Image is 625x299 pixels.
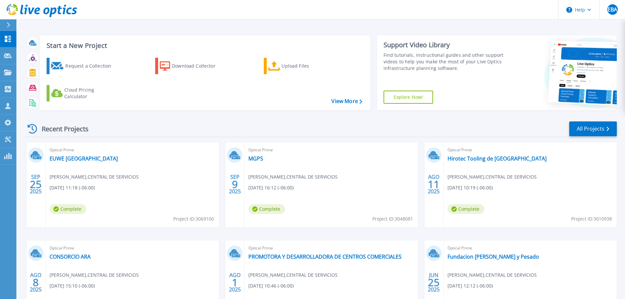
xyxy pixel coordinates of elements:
span: [DATE] 11:18 (-06:00) [50,184,95,191]
div: AGO 2025 [30,270,42,294]
span: [PERSON_NAME] , CENTRAL DE SERVICIOS [50,271,139,279]
div: Request a Collection [65,59,118,73]
span: 11 [428,182,440,187]
span: Optical Prime [448,245,613,252]
span: [PERSON_NAME] , CENTRAL DE SERVICIOS [248,271,338,279]
a: EUWE [GEOGRAPHIC_DATA] [50,155,118,162]
a: View More [331,98,362,104]
div: SEP 2025 [30,172,42,196]
span: [DATE] 12:12 (-06:00) [448,282,493,289]
a: Hirotec Tooling de [GEOGRAPHIC_DATA] [448,155,547,162]
span: [PERSON_NAME] , CENTRAL DE SERVICIOS [248,173,338,181]
div: Cloud Pricing Calculator [64,87,117,100]
div: Download Collector [172,59,224,73]
span: Project ID: 3069100 [173,215,214,223]
span: Optical Prime [50,146,215,154]
span: EBA [608,7,617,12]
div: Upload Files [281,59,334,73]
a: All Projects [569,121,617,136]
span: Optical Prime [448,146,613,154]
h3: Start a New Project [47,42,362,49]
span: Project ID: 3010938 [571,215,612,223]
span: 25 [30,182,42,187]
a: Explore Now! [384,91,433,104]
span: [DATE] 10:19 (-06:00) [448,184,493,191]
a: Cloud Pricing Calculator [47,85,120,101]
span: 8 [33,280,39,285]
div: AGO 2025 [229,270,241,294]
span: [DATE] 16:12 (-06:00) [248,184,294,191]
a: Upload Files [264,58,337,74]
span: Complete [50,204,86,214]
div: AGO 2025 [427,172,440,196]
div: Recent Projects [25,121,97,137]
span: Optical Prime [248,146,414,154]
span: 9 [232,182,238,187]
div: JUN 2025 [427,270,440,294]
span: Complete [448,204,484,214]
a: Download Collector [155,58,228,74]
a: CONSORCIO ARA [50,253,91,260]
span: [DATE] 10:46 (-06:00) [248,282,294,289]
span: 1 [232,280,238,285]
span: [PERSON_NAME] , CENTRAL DE SERVICIOS [448,271,537,279]
span: Complete [248,204,285,214]
div: SEP 2025 [229,172,241,196]
span: [PERSON_NAME] , CENTRAL DE SERVICIOS [448,173,537,181]
a: MGPS [248,155,263,162]
span: [PERSON_NAME] , CENTRAL DE SERVICIOS [50,173,139,181]
span: [DATE] 15:10 (-06:00) [50,282,95,289]
span: 25 [428,280,440,285]
a: PROMOTORA Y DESARROLLADORA DE CENTROS COMERCIALES [248,253,402,260]
div: Support Video Library [384,41,506,49]
span: Project ID: 3048081 [372,215,413,223]
span: Optical Prime [50,245,215,252]
div: Find tutorials, instructional guides and other support videos to help you make the most of your L... [384,52,506,72]
a: Fundacion [PERSON_NAME] y Pesado [448,253,539,260]
span: Optical Prime [248,245,414,252]
a: Request a Collection [47,58,120,74]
